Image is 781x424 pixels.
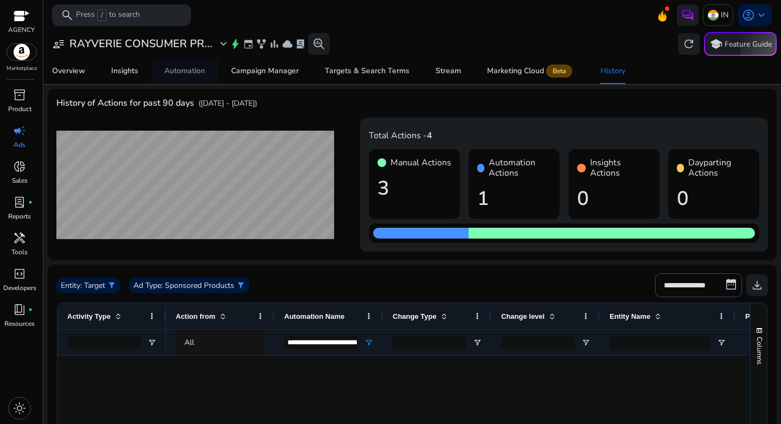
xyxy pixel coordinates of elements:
[295,38,306,49] span: lab_profile
[8,211,31,221] p: Reports
[13,303,26,316] span: book_4
[717,338,726,347] button: Open Filter Menu
[477,187,551,210] h1: 1
[581,338,590,347] button: Open Filter Menu
[107,281,116,290] span: filter_alt
[489,158,551,178] h4: Automation Actions
[13,124,26,137] span: campaign
[256,38,267,49] span: family_history
[677,187,751,210] h1: 0
[682,37,695,50] span: refresh
[28,200,33,204] span: fiber_manual_record
[678,33,700,55] button: refresh
[610,336,710,349] input: Entity Name Filter Input
[7,65,37,73] p: Marketplace
[610,312,650,320] span: Entity Name
[76,9,140,21] p: Press to search
[708,10,719,21] img: in.svg
[436,67,461,75] div: Stream
[377,177,451,200] h1: 3
[236,281,245,290] span: filter_alt
[312,37,325,50] span: search_insights
[69,37,213,50] h3: RAYVERIE CONSUMER PR...
[721,5,728,24] p: IN
[13,232,26,245] span: handyman
[325,67,409,75] div: Targets & Search Terms
[12,176,28,185] p: Sales
[742,9,755,22] span: account_circle
[61,9,74,22] span: search
[369,131,759,141] h4: Total Actions -
[161,280,234,291] p: : Sponsored Products
[231,67,299,75] div: Campaign Manager
[746,274,768,296] button: download
[4,319,35,329] p: Resources
[709,37,722,50] span: school
[704,32,777,56] button: schoolFeature Guide
[364,338,373,347] button: Open Filter Menu
[284,336,358,349] input: Automation Name Filter Input
[176,312,215,320] span: Action from
[427,130,432,142] b: 4
[56,98,194,108] h4: History of Actions for past 90 days
[8,25,35,35] p: AGENCY
[269,38,280,49] span: bar_chart
[13,160,26,173] span: donut_small
[282,38,293,49] span: cloud
[133,280,161,291] p: Ad Type
[243,38,254,49] span: event
[13,196,26,209] span: lab_profile
[230,38,241,49] span: bolt
[751,279,764,292] span: download
[67,312,111,320] span: Activity Type
[590,158,651,178] h4: Insights Actions
[184,337,194,348] span: All
[3,283,36,293] p: Developers
[97,9,107,21] span: /
[52,67,85,75] div: Overview
[28,307,33,312] span: fiber_manual_record
[546,65,572,78] span: Beta
[390,158,451,168] h4: Manual Actions
[725,39,772,50] p: Feature Guide
[308,33,330,55] button: search_insights
[284,312,344,320] span: Automation Name
[80,280,105,291] p: : Target
[11,247,28,257] p: Tools
[61,280,80,291] p: Entity
[600,67,625,75] div: History
[755,9,768,22] span: keyboard_arrow_down
[754,337,764,364] span: Columns
[393,312,437,320] span: Change Type
[164,67,205,75] div: Automation
[688,158,751,178] h4: Dayparting Actions
[501,336,575,349] input: Change level Filter Input
[148,338,156,347] button: Open Filter Menu
[13,402,26,415] span: light_mode
[14,140,25,150] p: Ads
[217,37,230,50] span: expand_more
[7,44,36,60] img: amazon.svg
[745,312,775,320] span: Previous
[473,338,482,347] button: Open Filter Menu
[67,336,141,349] input: Activity Type Filter Input
[501,312,545,320] span: Change level
[199,98,257,109] p: ([DATE] - [DATE])
[13,88,26,101] span: inventory_2
[487,67,574,75] div: Marketing Cloud
[13,267,26,280] span: code_blocks
[111,67,138,75] div: Insights
[8,104,31,114] p: Product
[393,336,466,349] input: Change Type Filter Input
[52,37,65,50] span: user_attributes
[577,187,651,210] h1: 0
